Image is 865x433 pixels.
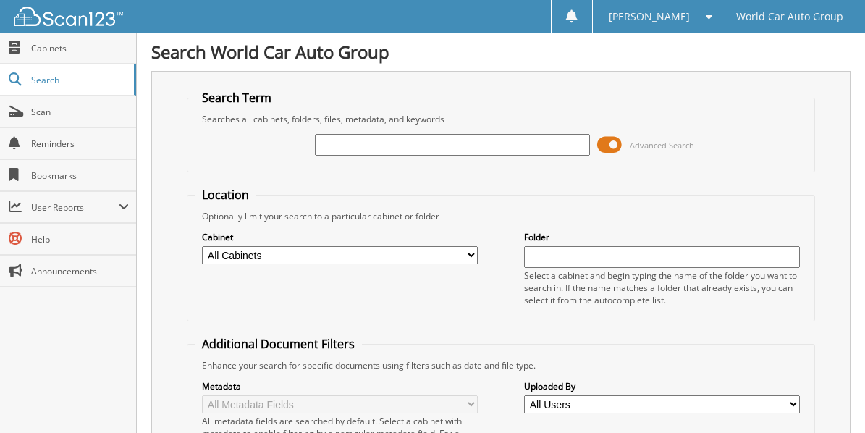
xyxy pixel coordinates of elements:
label: Cabinet [202,231,477,243]
span: [PERSON_NAME] [609,12,690,21]
legend: Search Term [195,90,279,106]
label: Uploaded By [524,380,799,392]
span: Announcements [31,265,129,277]
div: Optionally limit your search to a particular cabinet or folder [195,210,806,222]
span: Help [31,233,129,245]
span: World Car Auto Group [736,12,843,21]
label: Folder [524,231,799,243]
span: Search [31,74,127,86]
h1: Search World Car Auto Group [151,40,851,64]
span: Cabinets [31,42,129,54]
legend: Location [195,187,256,203]
legend: Additional Document Filters [195,336,362,352]
span: Bookmarks [31,169,129,182]
span: User Reports [31,201,119,214]
span: Scan [31,106,129,118]
img: scan123-logo-white.svg [14,7,123,26]
div: Searches all cabinets, folders, files, metadata, and keywords [195,113,806,125]
label: Metadata [202,380,477,392]
div: Enhance your search for specific documents using filters such as date and file type. [195,359,806,371]
span: Reminders [31,138,129,150]
div: Select a cabinet and begin typing the name of the folder you want to search in. If the name match... [524,269,799,306]
span: Advanced Search [630,140,694,151]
